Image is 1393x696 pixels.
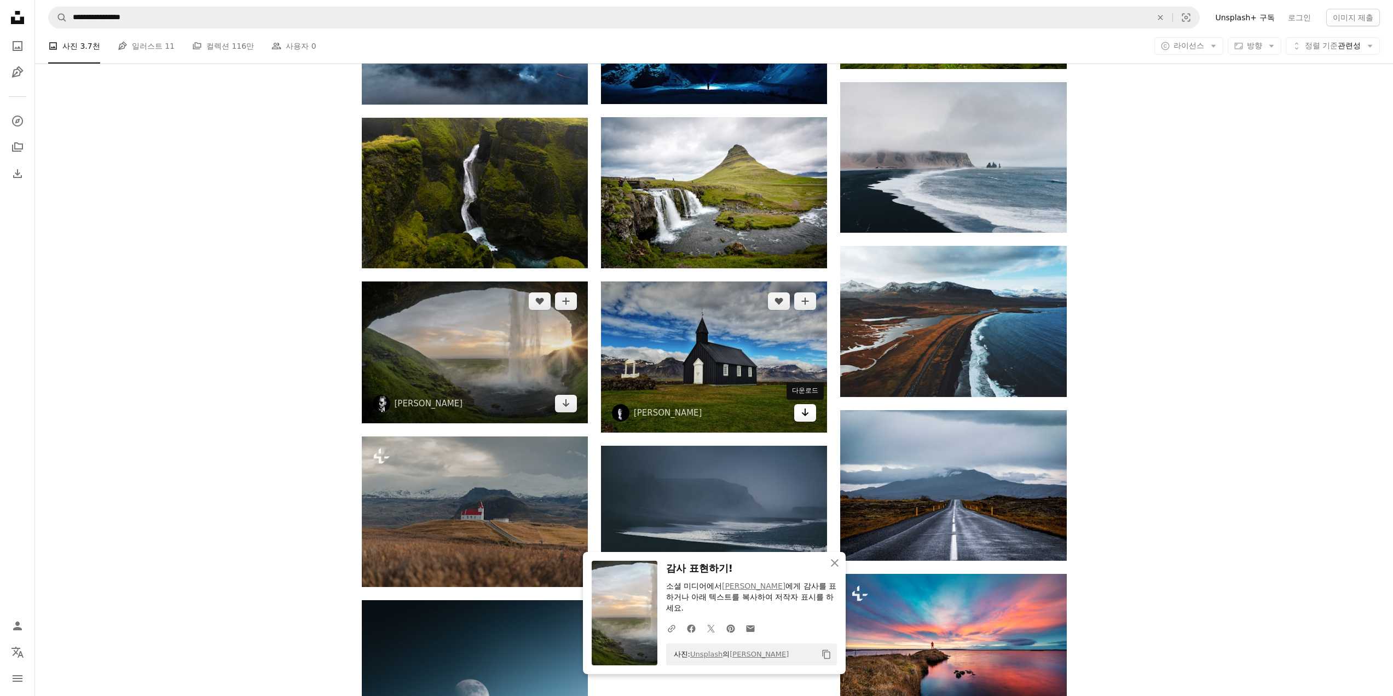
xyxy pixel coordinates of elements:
[1209,9,1281,26] a: Unsplash+ 구독
[49,7,67,28] button: Unsplash 검색
[840,246,1066,396] img: 바다 근처의 브라운 마운틴
[7,61,28,83] a: 일러스트
[612,404,629,422] img: Jean Vella의 프로필로 이동
[555,292,577,310] button: 컬렉션에 추가
[817,645,836,664] button: 클립보드에 복사하기
[1305,41,1338,50] span: 정렬 기준
[1173,7,1199,28] button: 시각적 검색
[840,410,1066,561] img: 낮에는 하얀 하늘 아래 산 근처의 회색 콘크리트 도로
[118,28,175,64] a: 일러스트 11
[7,668,28,689] button: 메뉴
[7,641,28,663] button: 언어
[1174,41,1204,50] span: 라이선스
[529,292,551,310] button: 좋아요
[1281,9,1317,26] a: 로그인
[634,407,702,418] a: [PERSON_NAME]
[741,617,760,639] a: 이메일로 공유에 공유
[668,646,789,663] span: 사진: 의
[794,404,816,422] a: 다운로드
[1154,37,1223,55] button: 라이선스
[48,7,1200,28] form: 사이트 전체에서 이미지 찾기
[7,163,28,185] a: 다운로드 내역
[666,581,837,614] p: 소셜 미디어에서 에게 감사를 표하거나 아래 텍스트를 복사하여 저작자 표시를 하세요.
[601,117,827,268] img: 구름 낀 낮 동안 언덕 옆의 폭포 사진
[192,28,254,64] a: 컬렉션 116만
[701,617,721,639] a: Twitter에 공유
[7,136,28,158] a: 컬렉션
[373,395,390,412] img: Joshua Sortino의 프로필로 이동
[395,398,463,409] a: [PERSON_NAME]
[1305,41,1361,51] span: 관련성
[601,188,827,198] a: 구름 낀 낮 동안 언덕 옆의 폭포 사진
[362,436,588,587] img: 배경에 산이있는 언덕 위의 작은 교회
[787,382,824,400] div: 다운로드
[840,644,1066,654] a: 물 한가운데있는 작은 섬에 서있는 사람
[1286,37,1380,55] button: 정렬 기준관련성
[722,582,785,590] a: [PERSON_NAME]
[681,617,701,639] a: Facebook에 공유
[840,480,1066,490] a: 낮에는 하얀 하늘 아래 산 근처의 회색 콘크리트 도로
[721,617,741,639] a: Pinterest에 공유
[7,35,28,57] a: 사진
[601,281,827,432] img: 첨탑과 하얀 문이있는 검은 교회
[362,347,588,357] a: 낮에 동굴 근처의 폭포
[311,40,316,52] span: 0
[271,28,316,64] a: 사용자 0
[690,650,722,658] a: Unsplash
[730,650,789,658] a: [PERSON_NAME]
[362,118,588,268] img: 폭포와 이끼가 낀 바위 절벽
[7,7,28,31] a: 홈 — Unsplash
[1326,9,1380,26] button: 이미지 제출
[1247,41,1262,50] span: 방향
[362,188,588,198] a: 폭포와 이끼가 낀 바위 절벽
[7,110,28,132] a: 탐색
[362,281,588,423] img: 낮에 동굴 근처의 폭포
[601,352,827,362] a: 첨탑과 하얀 문이있는 검은 교회
[7,615,28,637] a: 로그인 / 가입
[165,40,175,52] span: 11
[601,516,827,526] a: 파도와 큰 바위를 배경으로 한 해변
[1228,37,1281,55] button: 방향
[232,40,254,52] span: 116만
[840,317,1066,326] a: 바다 근처의 브라운 마운틴
[666,561,837,577] h3: 감사 표현하기!
[840,152,1066,162] a: 낮 동안 흐린 하늘 아래 수역 근처의 검은 모래
[768,292,790,310] button: 좋아요
[840,82,1066,233] img: 낮 동안 흐린 하늘 아래 수역 근처의 검은 모래
[1148,7,1172,28] button: 삭제
[601,446,827,596] img: 파도와 큰 바위를 배경으로 한 해변
[555,395,577,412] a: 다운로드
[362,507,588,516] a: 배경에 산이있는 언덕 위의 작은 교회
[794,292,816,310] button: 컬렉션에 추가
